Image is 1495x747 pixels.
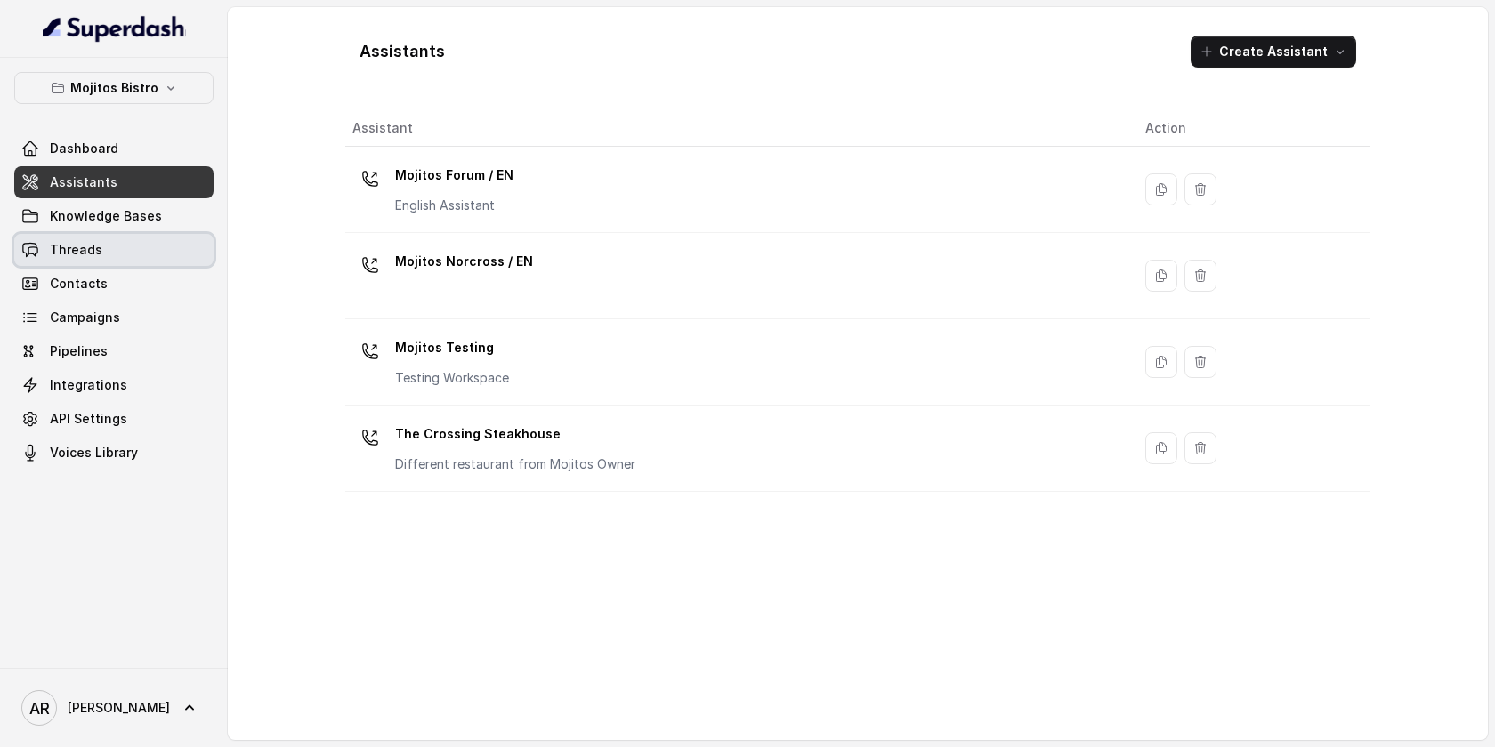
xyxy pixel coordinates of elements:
[14,403,214,435] a: API Settings
[29,699,50,718] text: AR
[14,166,214,198] a: Assistants
[70,77,158,99] p: Mojitos Bistro
[395,197,513,214] p: English Assistant
[50,376,127,394] span: Integrations
[14,335,214,367] a: Pipelines
[360,37,445,66] h1: Assistants
[14,683,214,733] a: [PERSON_NAME]
[395,333,509,362] p: Mojitos Testing
[395,161,513,189] p: Mojitos Forum / EN
[14,133,214,165] a: Dashboard
[1191,36,1356,68] button: Create Assistant
[50,207,162,225] span: Knowledge Bases
[14,369,214,401] a: Integrations
[50,140,118,157] span: Dashboard
[14,268,214,300] a: Contacts
[1131,110,1370,147] th: Action
[50,173,117,191] span: Assistants
[68,699,170,717] span: [PERSON_NAME]
[50,241,102,259] span: Threads
[50,444,138,462] span: Voices Library
[395,455,635,473] p: Different restaurant from Mojitos Owner
[395,247,533,276] p: Mojitos Norcross / EN
[14,72,214,104] button: Mojitos Bistro
[395,369,509,387] p: Testing Workspace
[50,275,108,293] span: Contacts
[43,14,186,43] img: light.svg
[50,410,127,428] span: API Settings
[14,200,214,232] a: Knowledge Bases
[14,301,214,333] a: Campaigns
[50,309,120,326] span: Campaigns
[14,437,214,469] a: Voices Library
[395,420,635,448] p: The Crossing Steakhouse
[345,110,1131,147] th: Assistant
[50,342,108,360] span: Pipelines
[14,234,214,266] a: Threads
